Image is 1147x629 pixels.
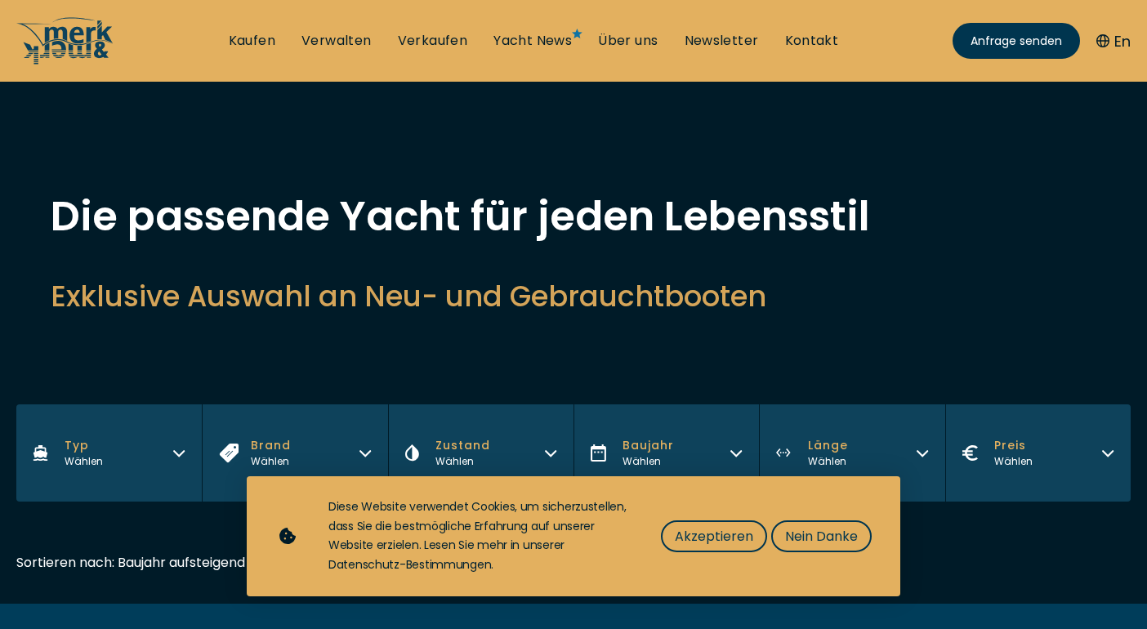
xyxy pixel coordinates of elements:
span: Akzeptieren [675,526,753,546]
span: Baujahr [623,437,674,454]
span: Länge [808,437,848,454]
div: Wählen [251,454,291,469]
span: Brand [251,437,291,454]
button: PreisWählen [945,404,1131,502]
button: BrandWählen [202,404,387,502]
a: Newsletter [685,32,759,50]
a: Kaufen [229,32,275,50]
span: Anfrage senden [971,33,1062,50]
div: Diese Website verwendet Cookies, um sicherzustellen, dass Sie die bestmögliche Erfahrung auf unse... [328,497,628,575]
a: Yacht News [493,32,572,50]
div: Wählen [994,454,1033,469]
button: LängeWählen [759,404,944,502]
h1: Die passende Yacht für jeden Lebensstil [51,196,1096,237]
span: Preis [994,437,1033,454]
div: Wählen [435,454,490,469]
a: Verkaufen [398,32,468,50]
button: Nein Danke [771,520,872,552]
div: Wählen [808,454,848,469]
a: Kontakt [785,32,839,50]
button: BaujahrWählen [573,404,759,502]
button: En [1096,30,1131,52]
button: TypWählen [16,404,202,502]
h2: Exklusive Auswahl an Neu- und Gebrauchtbooten [51,276,1096,316]
span: Typ [65,437,103,454]
span: Nein Danke [785,526,858,546]
div: Wählen [623,454,674,469]
div: Wählen [65,454,103,469]
a: Anfrage senden [953,23,1080,59]
a: Über uns [598,32,658,50]
button: ZustandWählen [388,404,573,502]
a: Verwalten [301,32,372,50]
a: Datenschutz-Bestimmungen [328,556,491,573]
button: Akzeptieren [661,520,767,552]
span: Zustand [435,437,490,454]
div: Sortieren nach: Baujahr aufsteigend [16,552,245,573]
